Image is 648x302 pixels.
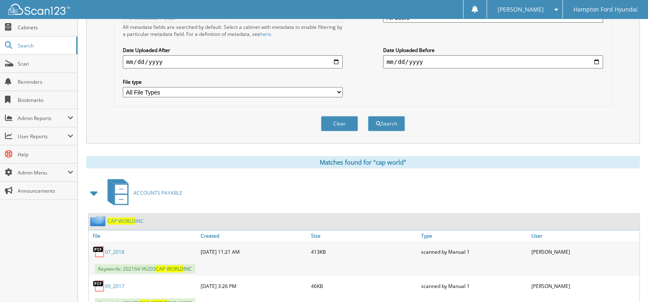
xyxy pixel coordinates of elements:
a: User [529,230,639,241]
span: Keywords: 202164 V6203 INC [95,264,195,274]
input: end [383,55,603,68]
a: File [89,230,199,241]
img: scan123-logo-white.svg [8,4,70,15]
iframe: Chat Widget [607,262,648,302]
a: here [260,31,271,38]
div: [DATE] 3:26 PM [199,278,309,294]
div: All metadata fields are searched by default. Select a cabinet with metadata to enable filtering b... [123,24,343,38]
div: scanned by Manual 1 [419,278,529,294]
span: [PERSON_NAME] [498,7,544,12]
button: Search [368,116,405,131]
span: Reminders [18,78,73,85]
span: Admin Reports [18,115,68,122]
a: Created [199,230,309,241]
div: 46KB [309,278,419,294]
a: CAP WORLDINC [108,217,144,224]
label: Date Uploaded Before [383,47,603,54]
a: Type [419,230,529,241]
span: Announcements [18,187,73,194]
button: Clear [321,116,358,131]
span: ACCOUNTS PAYABLE [133,189,182,196]
div: [PERSON_NAME] [529,243,639,260]
label: File type [123,78,343,85]
a: Size [309,230,419,241]
span: Admin Menu [18,169,68,176]
img: PDF.png [93,280,105,292]
img: PDF.png [93,245,105,258]
label: Date Uploaded After [123,47,343,54]
span: Help [18,151,73,158]
span: Cabinets [18,24,73,31]
div: [DATE] 11:21 AM [199,243,309,260]
span: CAP [108,217,117,224]
span: User Reports [18,133,68,140]
span: WORLD [166,265,184,272]
img: folder2.png [90,216,108,226]
span: Search [18,42,72,49]
div: [PERSON_NAME] [529,278,639,294]
a: 07_2018 [105,248,124,255]
span: Bookmarks [18,97,73,104]
a: 09_2017 [105,283,124,290]
span: CAP [156,265,165,272]
span: WORLD [118,217,136,224]
div: Matches found for "cap world" [86,156,640,168]
span: Hampton Ford Hyundai [573,7,637,12]
div: scanned by Manual 1 [419,243,529,260]
a: ACCOUNTS PAYABLE [103,177,182,209]
span: Scan [18,60,73,67]
input: start [123,55,343,68]
div: 413KB [309,243,419,260]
